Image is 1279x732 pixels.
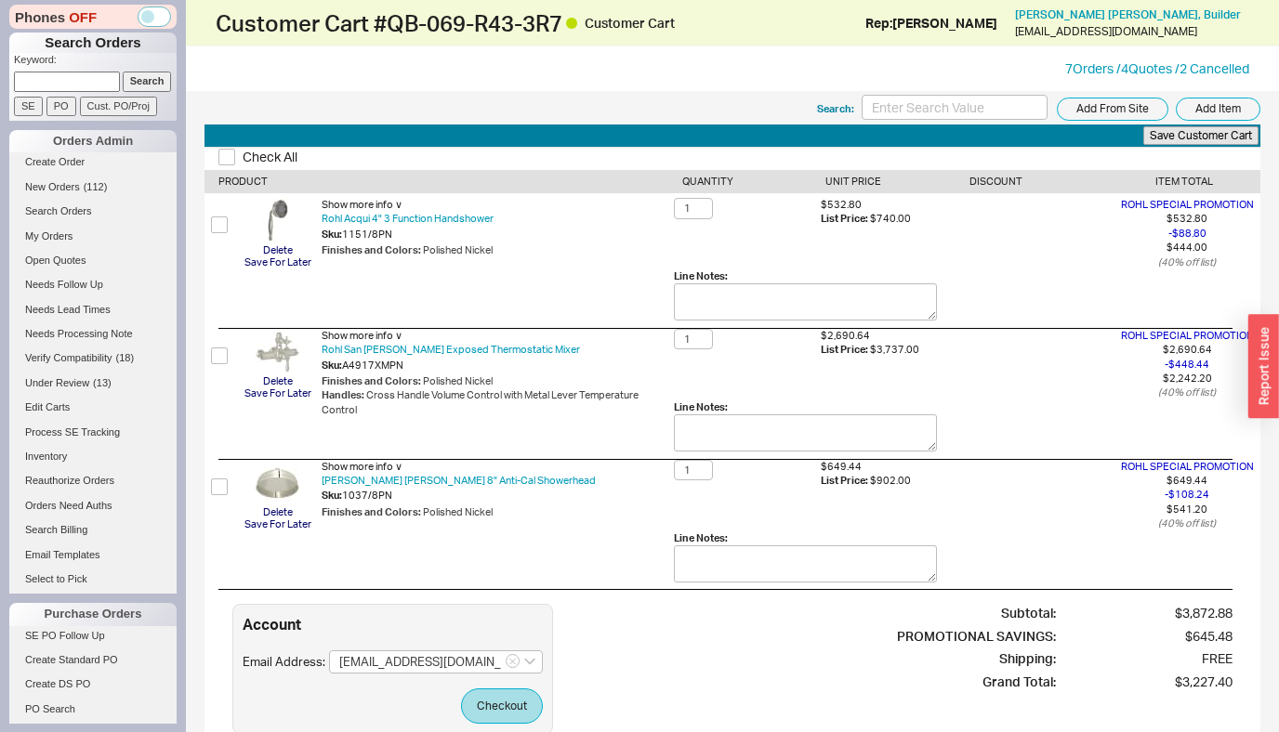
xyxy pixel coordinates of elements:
span: Show more info ∨ [322,329,402,342]
a: My Orders [9,227,177,246]
a: Orders Need Auths [9,496,177,516]
a: Inventory [9,447,177,466]
div: ROHL SPECIAL PROMOTION [1114,460,1260,474]
button: Add Item [1176,98,1260,121]
a: Needs Processing Note [9,324,177,344]
i: ( 40 % off list) [1158,516,1216,529]
div: $444.00 [1114,241,1260,255]
div: $649.44 [1114,474,1260,488]
span: Customer Cart [585,15,675,31]
button: Checkout [461,688,543,724]
button: Save For Later [244,388,311,399]
div: $2,242.20 [1114,372,1260,386]
b: Finishes and Colors : [322,243,421,256]
span: Sku: [322,228,342,241]
div: $740.00 [821,212,968,226]
div: Phones [9,5,177,29]
div: ROHL SPECIAL PROMOTION [1114,198,1260,212]
label: $2,690.64 [821,329,870,342]
button: Add From Site [1057,98,1168,121]
a: Search Billing [9,520,177,540]
span: Add From Site [1076,98,1149,120]
span: Check All [243,148,297,166]
a: Reauthorize Orders [9,471,177,490]
a: 7Orders /4Quotes /2 Cancelled [1065,60,1249,76]
div: Polished Nickel [322,374,674,388]
div: Line Notes: [674,400,938,414]
a: Edit Carts [9,398,177,417]
button: Save For Later [244,257,311,268]
a: Create Standard PO [9,650,177,670]
img: W_A4917_L_17252_df5bxe [255,329,300,374]
div: Rep: [PERSON_NAME] [865,14,997,33]
div: Polished Nickel [322,505,674,519]
i: ( 40 % off list) [1158,255,1216,268]
a: Create Order [9,152,177,172]
div: ITEM TOTAL [1113,175,1256,189]
input: Cust. PO/Proj [80,97,157,116]
div: - $108.24 [1114,488,1260,502]
span: 1151/8PN [342,228,392,241]
a: Select to Pick [9,569,177,589]
input: PO [46,97,76,116]
span: Verify Compatibility [25,352,112,363]
span: [PERSON_NAME] [PERSON_NAME] , Builder [1015,7,1241,21]
span: 1037/8PN [342,489,392,502]
button: Save Customer Cart [1143,126,1259,146]
label: $649.44 [821,460,862,473]
b: Handles : [322,388,364,401]
a: [PERSON_NAME] [PERSON_NAME], Builder [1015,8,1241,21]
p: Keyword: [14,53,177,72]
b: Finishes and Colors : [322,505,421,518]
span: New Orders [25,181,80,192]
div: Line Notes: [674,269,938,283]
a: Needs Follow Up [9,275,177,294]
input: Search [123,72,172,91]
input: Qty [674,460,713,481]
img: W_10378_L_18900_gzpi5j [255,460,300,505]
button: Delete [263,507,293,517]
span: Sku: [322,489,342,502]
button: Save For Later [244,519,311,529]
div: FREE [1093,649,1233,668]
a: New Orders(112) [9,177,177,197]
button: Delete [263,245,293,255]
div: PROMOTIONAL SAVINGS: [897,627,1056,646]
a: PO Search [9,699,177,719]
a: Process SE Tracking [9,423,177,442]
div: $902.00 [821,474,968,488]
a: Search Orders [9,202,177,221]
span: Needs Processing Note [25,328,133,339]
div: Account [243,614,543,634]
div: Cross Handle Volume Control with Metal Lever Temperature Control [322,388,674,417]
span: Needs Follow Up [25,279,103,290]
span: Show more info ∨ [322,460,402,473]
div: Email Address: [243,650,543,674]
div: - $448.44 [1114,358,1260,372]
b: List Price: [821,343,868,356]
span: ( 112 ) [84,181,108,192]
div: $532.80 [1114,212,1260,226]
a: Verify Compatibility(18) [9,348,177,368]
svg: open menu [524,658,535,665]
input: SE [14,97,43,116]
div: - $88.80 [1114,227,1260,241]
i: ( 40 % off list) [1158,386,1216,399]
div: PRODUCT [218,175,682,189]
button: Delete [263,376,293,386]
h1: Customer Cart # QB-069-R43-3R7 [216,10,732,36]
div: ROHL SPECIAL PROMOTION [1114,329,1260,343]
div: $2,690.64 [1114,343,1260,357]
span: Under Review [25,377,89,388]
a: Email Templates [9,545,177,565]
div: $541.20 [1114,503,1260,516]
b: Finishes and Colors : [322,374,421,387]
b: List Price: [821,474,868,487]
div: DISCOUNT [969,175,1113,189]
span: ( 18 ) [116,352,135,363]
div: Purchase Orders [9,603,177,625]
div: $3,872.88 [1093,604,1233,622]
a: [PERSON_NAME] [PERSON_NAME] 8" Anti-Cal Showerhead [322,474,596,488]
div: QUANTITY [682,175,825,189]
div: Shipping: [897,649,1056,668]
